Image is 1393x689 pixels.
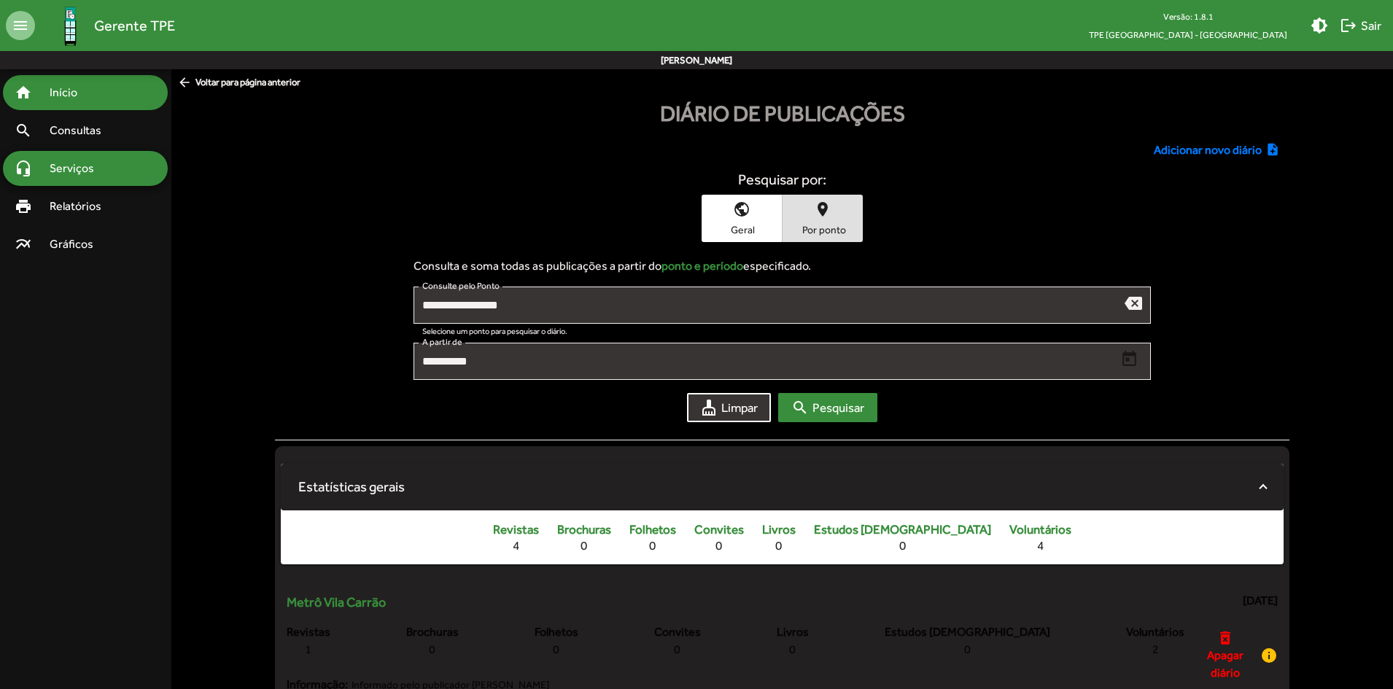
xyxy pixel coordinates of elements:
[1195,647,1254,682] span: Apagar diário
[6,11,35,40] mat-icon: menu
[535,623,578,641] span: Folhetos
[1265,142,1284,158] mat-icon: note_add
[15,122,32,139] mat-icon: search
[899,538,906,553] span: 0
[15,235,32,253] mat-icon: multiline_chart
[762,522,796,537] span: Livros
[177,75,300,91] span: Voltar para página anterior
[786,223,859,236] span: Por ponto
[1009,522,1071,537] span: Voluntários
[429,641,435,658] span: 0
[15,198,32,215] mat-icon: print
[885,623,1050,641] span: Estudos [DEMOGRAPHIC_DATA]
[687,393,771,422] button: Limpar
[406,623,459,641] span: Brochuras
[964,641,971,658] span: 0
[35,2,175,50] a: Gerente TPE
[41,160,114,177] span: Serviços
[654,623,701,641] span: Convites
[700,399,718,416] mat-icon: cleaning_services
[1125,294,1142,311] mat-icon: backspace
[281,510,1284,564] div: Estatísticas gerais
[47,2,94,50] img: Logo
[1037,538,1044,553] span: 4
[1217,629,1234,647] mat-icon: delete_forever
[1334,12,1387,39] button: Sair
[557,522,611,537] span: Brochuras
[778,393,877,422] button: Pesquisar
[493,522,539,537] span: Revistas
[1340,12,1381,39] span: Sair
[702,195,782,242] button: Geral
[1077,26,1299,44] span: TPE [GEOGRAPHIC_DATA] - [GEOGRAPHIC_DATA]
[775,538,782,553] span: 0
[41,84,98,101] span: Início
[1152,641,1159,658] span: 2
[777,623,809,641] span: Livros
[305,641,311,658] span: 1
[791,394,864,421] span: Pesquisar
[791,399,809,416] mat-icon: search
[1117,346,1142,372] button: Open calendar
[15,84,32,101] mat-icon: home
[1126,623,1184,641] span: Voluntários
[581,538,587,553] span: 0
[287,623,330,641] span: Revistas
[414,257,1152,275] div: Consulta e soma todas as publicações a partir do especificado.
[1311,17,1328,34] mat-icon: brightness_medium
[700,394,758,421] span: Limpar
[422,327,567,335] mat-hint: Selecione um ponto para pesquisar o diário.
[1340,17,1357,34] mat-icon: logout
[1154,141,1262,159] span: Adicionar novo diário
[629,522,676,537] span: Folhetos
[553,641,559,658] span: 0
[287,171,1278,188] h5: Pesquisar por:
[705,223,778,236] span: Geral
[715,538,722,553] span: 0
[733,201,750,218] mat-icon: public
[789,641,796,658] span: 0
[287,592,386,612] span: Metrô Vila Carrão
[177,75,195,91] mat-icon: arrow_back
[1077,7,1299,26] div: Versão: 1.8.1
[281,464,1284,510] mat-expansion-panel-header: Estatísticas gerais
[41,122,120,139] span: Consultas
[15,160,32,177] mat-icon: headset_mic
[41,198,120,215] span: Relatórios
[674,641,680,658] span: 0
[1243,592,1278,612] span: [DATE]
[41,235,113,253] span: Gráficos
[94,14,175,37] span: Gerente TPE
[814,522,991,537] span: Estudos [DEMOGRAPHIC_DATA]
[814,201,831,218] mat-icon: place
[661,259,743,273] strong: ponto e período
[1260,647,1278,664] mat-icon: info
[649,538,656,553] span: 0
[513,538,519,553] span: 4
[298,477,1249,498] mat-panel-title: Estatísticas gerais
[694,522,744,537] span: Convites
[783,195,863,242] button: Por ponto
